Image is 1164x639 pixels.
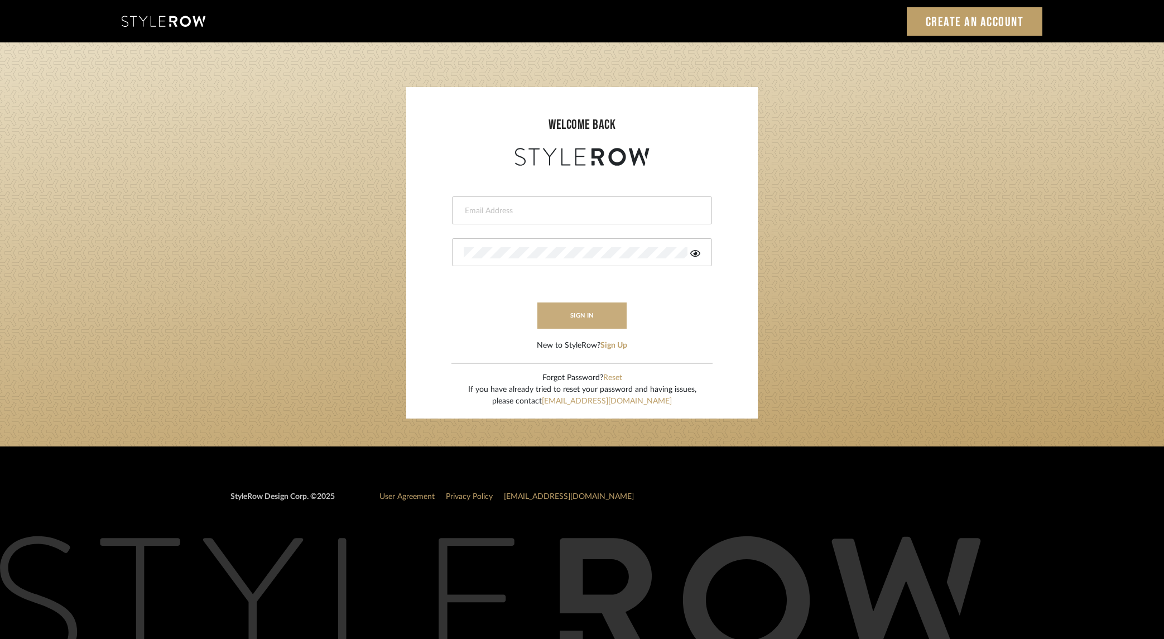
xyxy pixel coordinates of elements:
[907,7,1043,36] a: Create an Account
[446,493,493,501] a: Privacy Policy
[379,493,435,501] a: User Agreement
[468,384,696,407] div: If you have already tried to reset your password and having issues, please contact
[600,340,627,352] button: Sign Up
[504,493,634,501] a: [EMAIL_ADDRESS][DOMAIN_NAME]
[417,115,747,135] div: welcome back
[542,397,672,405] a: [EMAIL_ADDRESS][DOMAIN_NAME]
[468,372,696,384] div: Forgot Password?
[537,340,627,352] div: New to StyleRow?
[537,302,627,329] button: sign in
[603,372,622,384] button: Reset
[230,491,335,512] div: StyleRow Design Corp. ©2025
[464,205,698,217] input: Email Address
